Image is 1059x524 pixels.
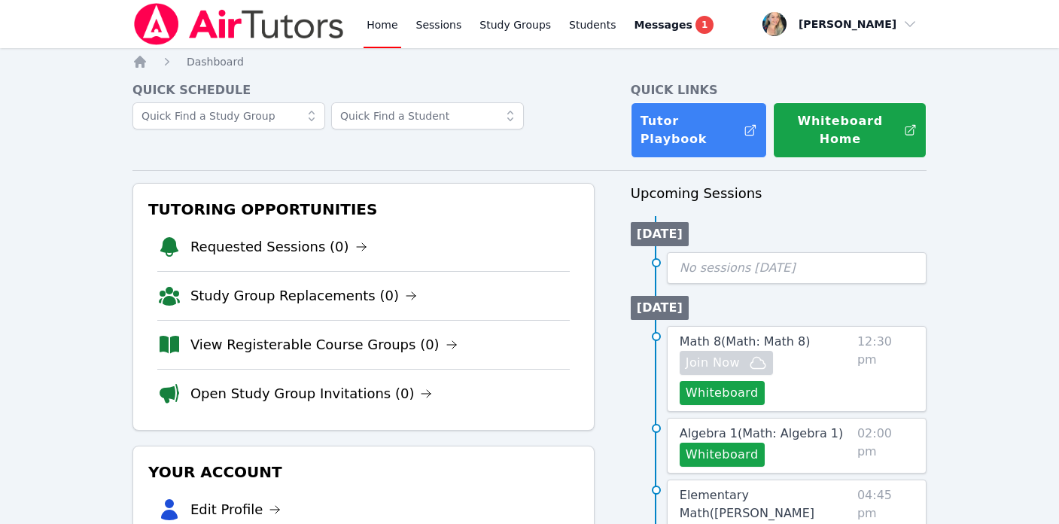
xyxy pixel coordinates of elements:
li: [DATE] [631,222,689,246]
a: Algebra 1(Math: Algebra 1) [680,425,843,443]
a: Dashboard [187,54,244,69]
h3: Tutoring Opportunities [145,196,582,223]
h3: Your Account [145,458,582,486]
input: Quick Find a Study Group [132,102,325,129]
span: 12:30 pm [857,333,914,405]
span: Dashboard [187,56,244,68]
button: Whiteboard [680,381,765,405]
input: Quick Find a Student [331,102,524,129]
a: Open Study Group Invitations (0) [190,383,433,404]
a: Requested Sessions (0) [190,236,367,257]
span: 02:00 pm [857,425,914,467]
a: View Registerable Course Groups (0) [190,334,458,355]
button: Join Now [680,351,773,375]
span: Join Now [686,354,740,372]
a: Tutor Playbook [631,102,767,158]
a: Study Group Replacements (0) [190,285,417,306]
nav: Breadcrumb [132,54,927,69]
li: [DATE] [631,296,689,320]
span: Messages [634,17,692,32]
button: Whiteboard [680,443,765,467]
span: 1 [695,16,714,34]
h4: Quick Schedule [132,81,595,99]
a: Edit Profile [190,499,281,520]
span: Math 8 ( Math: Math 8 ) [680,334,811,349]
button: Whiteboard Home [773,102,927,158]
span: Algebra 1 ( Math: Algebra 1 ) [680,426,843,440]
h4: Quick Links [631,81,927,99]
h3: Upcoming Sessions [631,183,927,204]
img: Air Tutors [132,3,345,45]
a: Math 8(Math: Math 8) [680,333,811,351]
span: No sessions [DATE] [680,260,796,275]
